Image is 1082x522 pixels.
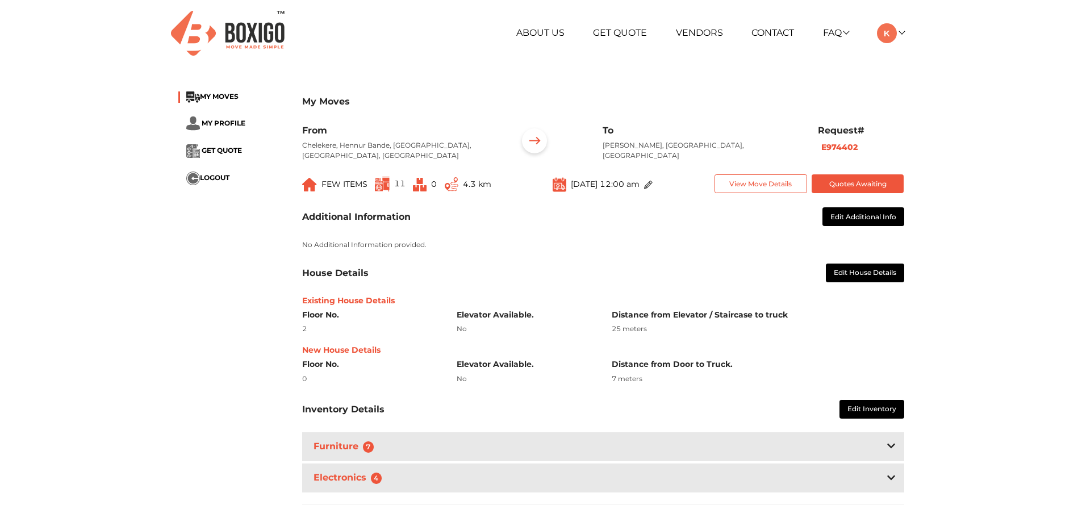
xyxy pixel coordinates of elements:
h3: Electronics [311,470,389,486]
h6: Distance from Door to Truck. [612,360,904,369]
a: ... MY PROFILE [186,119,245,127]
div: 2 [302,324,440,334]
img: ... [375,177,390,191]
img: ... [644,181,653,189]
span: MY PROFILE [202,119,245,127]
span: [DATE] 12:00 am [571,178,640,189]
button: Edit Additional Info [822,207,904,226]
span: LOGOUT [200,173,229,182]
button: View Move Details [715,174,807,193]
h6: New House Details [302,345,904,355]
h6: Distance from Elevator / Staircase to truck [612,310,904,320]
button: Edit Inventory [839,400,904,419]
h6: To [603,125,800,136]
button: Quotes Awaiting [812,174,904,193]
a: About Us [516,27,565,38]
span: 11 [394,178,406,189]
img: ... [413,178,427,191]
p: Chelekere, Hennur Bande, [GEOGRAPHIC_DATA], [GEOGRAPHIC_DATA], [GEOGRAPHIC_DATA] [302,140,500,161]
a: ...MY MOVES [186,92,239,101]
img: ... [186,144,200,158]
p: [PERSON_NAME], [GEOGRAPHIC_DATA], [GEOGRAPHIC_DATA] [603,140,800,161]
button: E974402 [818,141,861,154]
h6: Elevator Available. [457,360,595,369]
div: 0 [302,374,440,384]
h6: Request# [818,125,904,136]
div: No [457,324,595,334]
b: E974402 [821,142,858,152]
a: ... GET QUOTE [186,146,242,154]
img: ... [553,177,566,192]
span: 0 [431,179,437,189]
h6: Floor No. [302,360,440,369]
a: Vendors [676,27,723,38]
h3: Furniture [311,439,381,455]
img: ... [186,116,200,131]
h6: Existing House Details [302,296,904,306]
button: Edit House Details [826,264,904,282]
span: 7 [363,441,374,453]
h6: From [302,125,500,136]
img: Boxigo [171,11,285,56]
img: ... [186,91,200,103]
img: ... [186,172,200,185]
img: ... [302,178,317,191]
a: Contact [751,27,794,38]
div: 7 meters [612,374,904,384]
h3: My Moves [302,96,904,107]
img: ... [517,125,552,160]
a: Get Quote [593,27,647,38]
span: 4 [371,473,382,484]
h6: Elevator Available. [457,310,595,320]
a: FAQ [823,27,849,38]
h3: Additional Information [302,211,411,222]
h3: Inventory Details [302,404,385,415]
span: MY MOVES [200,92,239,101]
img: ... [445,177,458,191]
span: GET QUOTE [202,146,242,154]
p: No Additional Information provided. [302,240,904,250]
span: 4.3 km [463,179,491,189]
h6: Floor No. [302,310,440,320]
button: ...LOGOUT [186,172,229,185]
h3: House Details [302,268,369,278]
div: No [457,374,595,384]
span: FEW ITEMS [321,179,367,189]
div: 25 meters [612,324,904,334]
